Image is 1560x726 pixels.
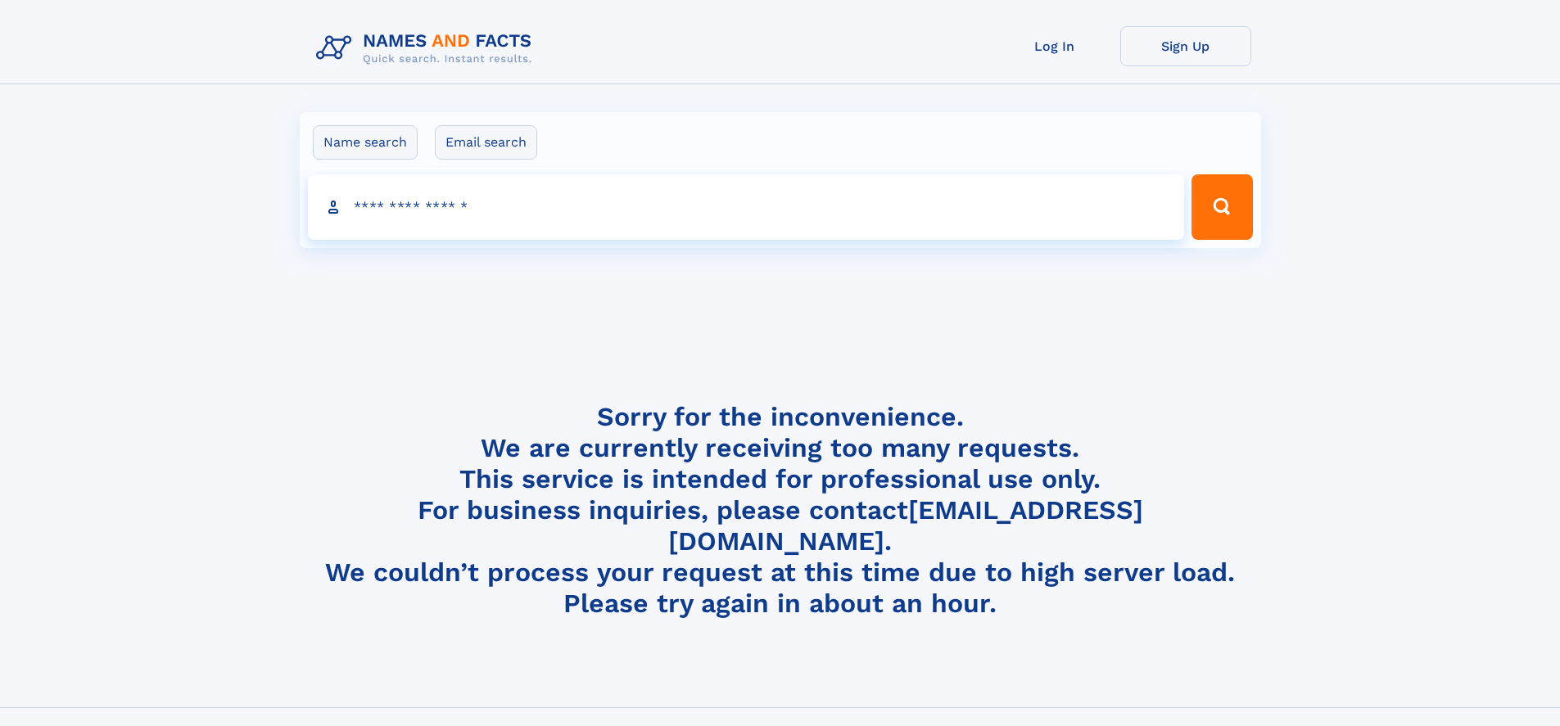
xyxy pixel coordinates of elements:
[989,26,1120,66] a: Log In
[1191,174,1252,240] button: Search Button
[310,26,545,70] img: Logo Names and Facts
[1120,26,1251,66] a: Sign Up
[435,125,537,160] label: Email search
[313,125,418,160] label: Name search
[310,401,1251,620] h4: Sorry for the inconvenience. We are currently receiving too many requests. This service is intend...
[668,494,1143,557] a: [EMAIL_ADDRESS][DOMAIN_NAME]
[308,174,1185,240] input: search input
